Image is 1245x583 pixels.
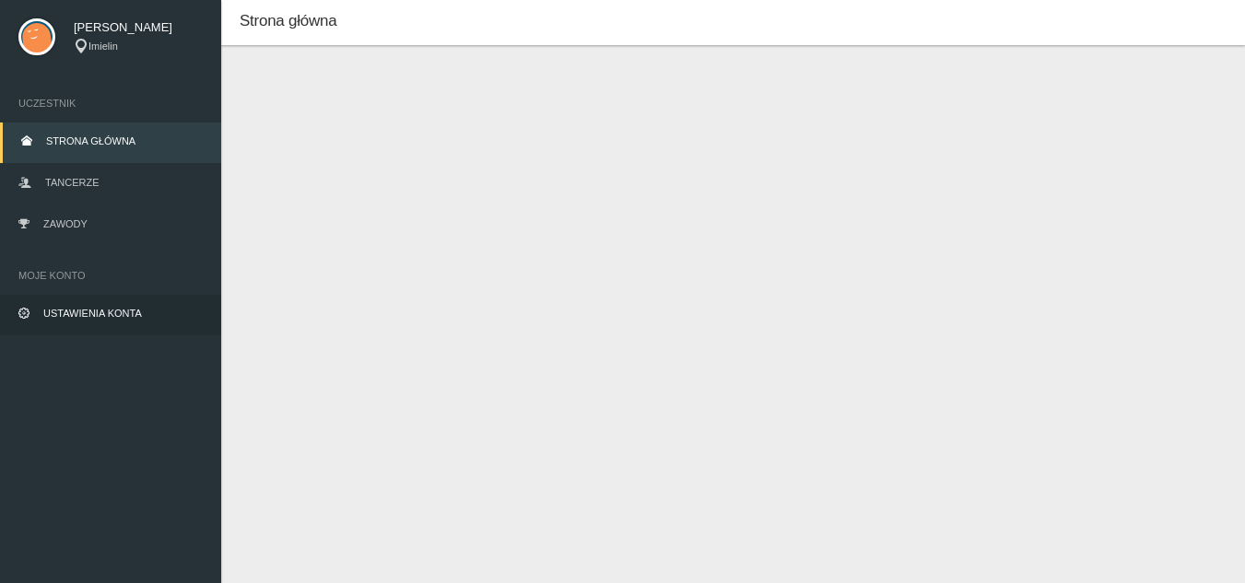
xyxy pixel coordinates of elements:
span: Uczestnik [18,94,203,112]
img: svg [18,18,55,55]
span: Strona główna [46,135,135,146]
span: Ustawienia konta [43,308,142,319]
span: Moje konto [18,266,203,285]
div: Imielin [74,39,203,54]
span: Zawody [43,218,88,229]
span: Tancerze [45,177,99,188]
span: Strona główna [240,12,336,29]
span: [PERSON_NAME] [74,18,203,37]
